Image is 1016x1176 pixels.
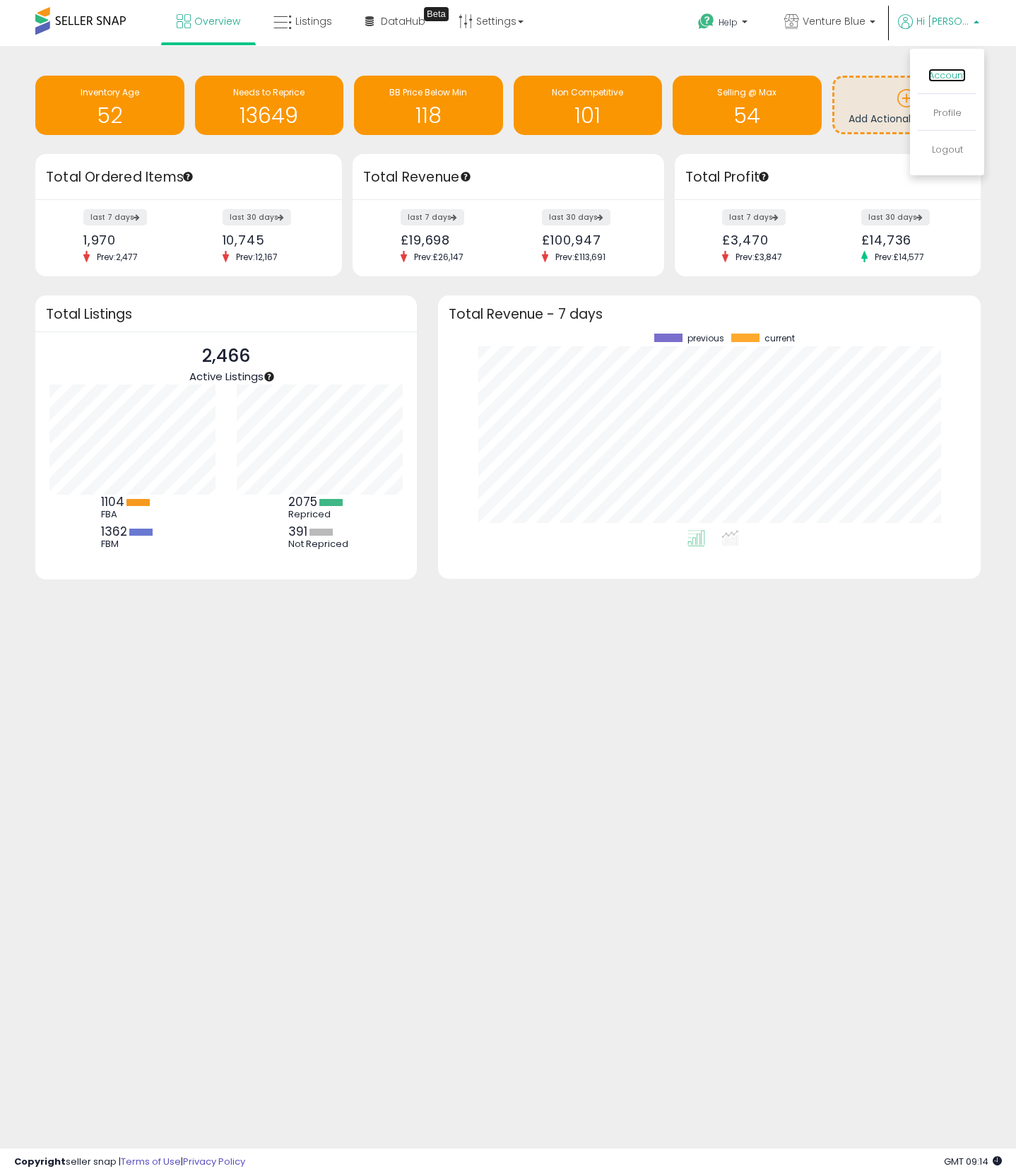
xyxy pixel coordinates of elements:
[83,233,178,247] div: 1,970
[401,209,464,225] label: last 7 days
[182,170,194,183] div: Tooltip anchor
[381,14,425,28] span: DataHub
[898,14,979,46] a: Hi [PERSON_NAME]
[202,104,337,127] h1: 13649
[101,509,165,520] div: FBA
[548,251,613,263] span: Prev: £113,691
[722,209,786,225] label: last 7 days
[263,370,276,383] div: Tooltip anchor
[932,143,963,156] a: Logout
[728,251,789,263] span: Prev: £3,847
[933,106,962,119] a: Profile
[354,76,503,135] a: BB Price Below Min 118
[449,309,970,319] h3: Total Revenue - 7 days
[295,14,332,28] span: Listings
[916,14,969,28] span: Hi [PERSON_NAME]
[189,343,264,370] p: 2,466
[81,86,139,98] span: Inventory Age
[834,78,979,132] a: Add Actionable Insights
[424,7,449,21] div: Tooltip anchor
[928,69,966,82] a: Account
[101,493,124,510] b: 1104
[542,233,639,247] div: £100,947
[685,167,971,187] h3: Total Profit
[83,209,147,225] label: last 7 days
[861,209,930,225] label: last 30 days
[849,112,964,126] span: Add Actionable Insights
[717,86,776,98] span: Selling @ Max
[459,170,472,183] div: Tooltip anchor
[233,86,305,98] span: Needs to Reprice
[722,233,817,247] div: £3,470
[101,523,127,540] b: 1362
[680,104,815,127] h1: 54
[288,509,352,520] div: Repriced
[361,104,496,127] h1: 118
[861,233,956,247] div: £14,736
[35,76,184,135] a: Inventory Age 52
[195,76,344,135] a: Needs to Reprice 13649
[764,334,795,343] span: current
[288,493,317,510] b: 2075
[521,104,656,127] h1: 101
[223,209,291,225] label: last 30 days
[288,539,352,550] div: Not Repriced
[401,233,497,247] div: £19,698
[194,14,240,28] span: Overview
[803,14,866,28] span: Venture Blue
[223,233,317,247] div: 10,745
[42,104,177,127] h1: 52
[697,13,715,30] i: Get Help
[514,76,663,135] a: Non Competitive 101
[407,251,471,263] span: Prev: £26,147
[46,309,406,319] h3: Total Listings
[229,251,285,263] span: Prev: 12,167
[868,251,931,263] span: Prev: £14,577
[389,86,467,98] span: BB Price Below Min
[101,539,165,550] div: FBM
[673,76,822,135] a: Selling @ Max 54
[363,167,654,187] h3: Total Revenue
[687,2,762,46] a: Help
[687,334,724,343] span: previous
[46,167,331,187] h3: Total Ordered Items
[719,16,738,28] span: Help
[189,369,264,384] span: Active Listings
[90,251,145,263] span: Prev: 2,477
[542,209,610,225] label: last 30 days
[288,523,307,540] b: 391
[552,86,623,98] span: Non Competitive
[757,170,770,183] div: Tooltip anchor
